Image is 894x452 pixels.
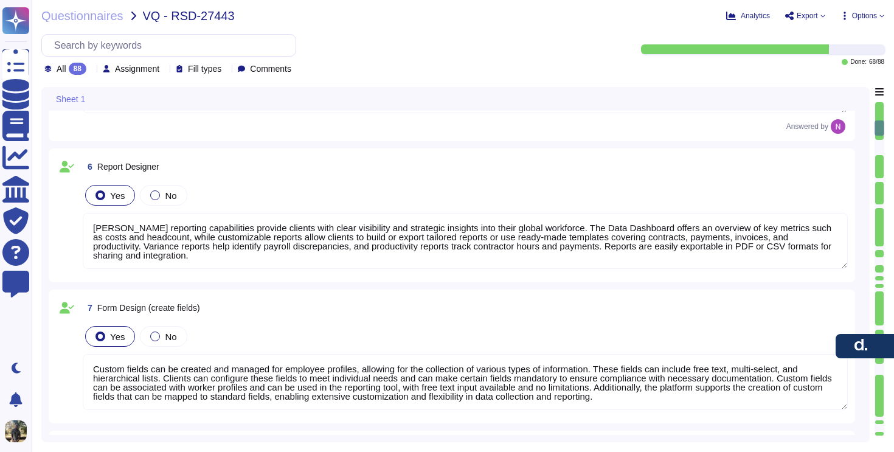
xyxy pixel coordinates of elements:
div: 88 [69,63,86,75]
span: Sheet 1 [56,95,85,103]
span: Options [852,12,877,19]
span: Comments [250,64,291,73]
span: Analytics [741,12,770,19]
span: Yes [110,332,125,342]
img: user [831,119,845,134]
span: Yes [110,190,125,201]
span: VQ - RSD-27443 [143,10,235,22]
span: Export [797,12,818,19]
button: user [2,418,35,445]
span: Report Designer [97,162,159,172]
span: Fill types [188,64,221,73]
span: Questionnaires [41,10,123,22]
span: 7 [83,304,92,312]
img: user [5,420,27,442]
span: Done: [850,59,867,65]
button: Analytics [726,11,770,21]
span: Form Design (create fields) [97,303,200,313]
input: Search by keywords [48,35,296,56]
span: 68 / 88 [869,59,884,65]
span: No [165,332,176,342]
textarea: [PERSON_NAME] reporting capabilities provide clients with clear visibility and strategic insights... [83,213,848,269]
span: All [57,64,66,73]
span: 6 [83,162,92,171]
span: Answered by [786,123,828,130]
span: Assignment [115,64,159,73]
textarea: Custom fields can be created and managed for employee profiles, allowing for the collection of va... [83,354,848,410]
span: No [165,190,176,201]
